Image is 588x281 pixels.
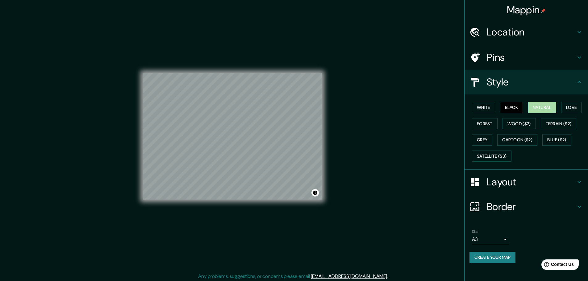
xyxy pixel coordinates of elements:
button: Blue ($2) [542,134,571,146]
h4: Location [487,26,576,38]
img: pin-icon.png [541,8,546,13]
div: A3 [472,234,509,244]
h4: Layout [487,176,576,188]
h4: Mappin [507,4,546,16]
button: Toggle attribution [311,189,319,196]
button: Cartoon ($2) [497,134,537,146]
iframe: Help widget launcher [533,257,581,274]
button: Terrain ($2) [541,118,577,130]
a: [EMAIL_ADDRESS][DOMAIN_NAME] [311,273,387,279]
p: Any problems, suggestions, or concerns please email . [198,273,388,280]
div: Layout [465,170,588,194]
button: Love [561,102,582,113]
canvas: Map [143,73,322,200]
div: . [389,273,390,280]
h4: Border [487,200,576,213]
label: Size [472,229,478,234]
button: Natural [528,102,556,113]
div: Style [465,70,588,94]
button: Forest [472,118,498,130]
div: Border [465,194,588,219]
button: Black [500,102,523,113]
button: Satellite ($3) [472,151,511,162]
div: Location [465,20,588,44]
button: Grey [472,134,492,146]
button: Create your map [469,252,515,263]
div: Pins [465,45,588,70]
h4: Pins [487,51,576,64]
h4: Style [487,76,576,88]
button: White [472,102,495,113]
div: . [388,273,389,280]
button: Wood ($2) [503,118,536,130]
